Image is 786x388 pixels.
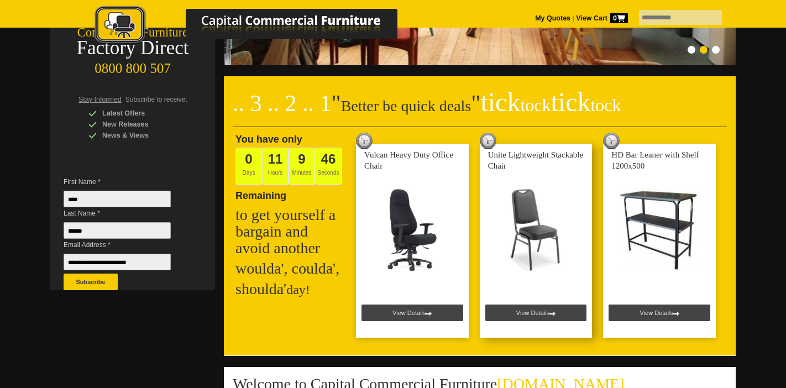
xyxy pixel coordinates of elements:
span: tick tick [480,87,621,117]
a: My Quotes [535,14,570,22]
button: Subscribe [64,274,118,290]
a: View Cart0 [574,14,628,22]
strong: View Cart [576,14,628,22]
span: 0 [245,151,252,166]
span: .. 3 .. 2 .. 1 [233,91,332,116]
h2: shoulda' [235,281,346,298]
span: You have only [235,134,302,145]
img: Capital Commercial Furniture Logo [64,6,451,46]
span: Remaining [235,186,286,201]
span: 11 [268,151,283,166]
a: Capital Commercial Furniture Logo [64,6,451,49]
a: Cafe furniture. Restaurant furniture. Bar furniture. Conference & Event Furniture. Shop Now [230,59,745,67]
span: Hours [262,148,289,185]
li: Page dot 3 [712,46,720,54]
span: day! [286,282,310,297]
span: Minutes [289,148,315,185]
span: 9 [298,151,305,166]
div: New Releases [88,119,193,130]
div: Commercial Furniture [50,25,215,40]
span: Last Name * [64,208,187,219]
h2: to get yourself a bargain and avoid another [235,207,346,256]
h2: Better be quick deals [233,94,727,127]
span: tock [590,95,621,115]
span: Seconds [315,148,342,185]
li: Page dot 2 [700,46,708,54]
h2: woulda', coulda', [235,260,346,277]
span: " [332,91,341,116]
div: Latest Offers [88,108,193,119]
span: " [471,91,621,116]
input: First Name * [64,191,171,207]
span: Subscribe to receive: [125,96,187,103]
span: First Name * [64,176,187,187]
div: Factory Direct [50,40,215,56]
span: 46 [321,151,336,166]
img: tick tock deal clock [356,133,373,149]
div: News & Views [88,130,193,141]
span: Days [235,148,262,185]
span: 0 [610,13,628,23]
li: Page dot 1 [688,46,695,54]
div: 0800 800 507 [50,55,215,76]
span: Stay Informed [78,96,122,103]
input: Email Address * [64,254,171,270]
span: tock [520,95,551,115]
span: Email Address * [64,239,187,250]
img: tick tock deal clock [603,133,620,149]
img: tick tock deal clock [480,133,496,149]
input: Last Name * [64,222,171,239]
